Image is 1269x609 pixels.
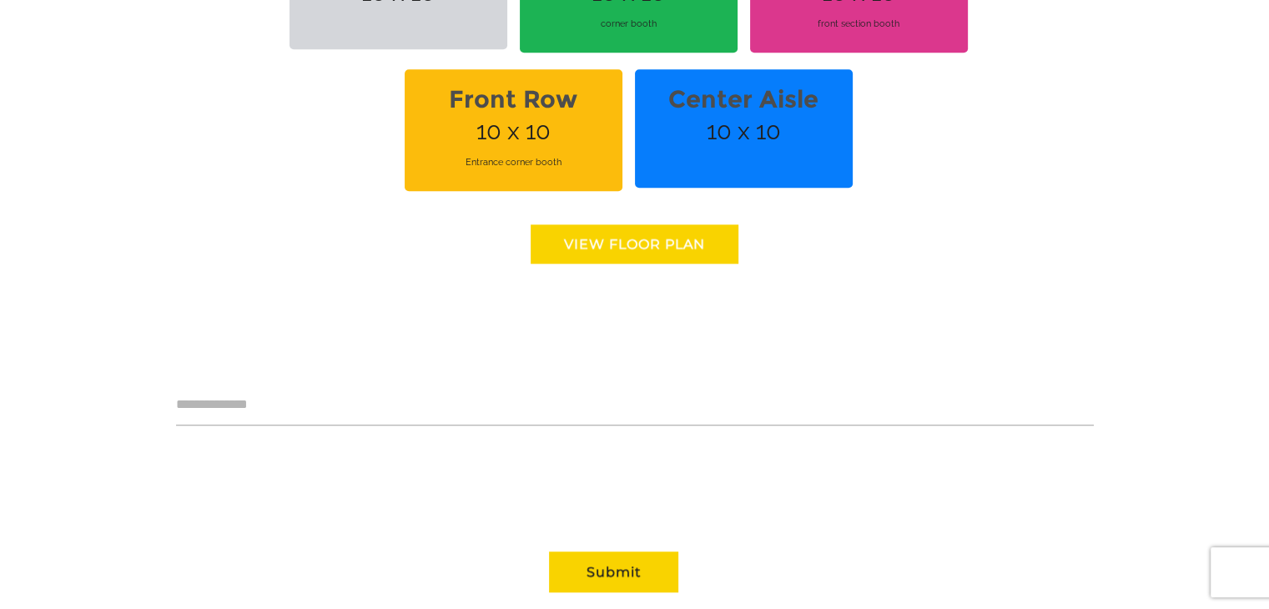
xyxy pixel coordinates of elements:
[530,1,728,47] span: corner booth
[415,75,612,123] strong: Front Row
[760,1,958,47] span: front section booth
[549,551,678,592] button: Submit
[645,75,843,123] strong: Center Aisle
[635,69,853,188] span: 10 x 10
[531,224,738,264] a: View floor Plan
[415,139,612,185] span: Entrance corner booth
[405,69,622,191] span: 10 x 10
